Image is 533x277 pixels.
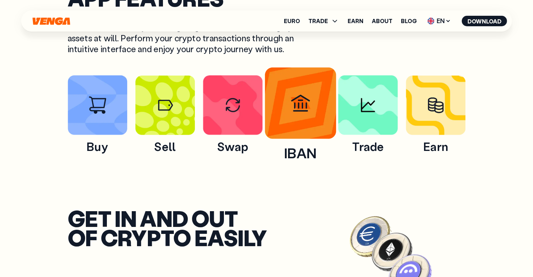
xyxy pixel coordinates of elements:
span: TRADE [308,18,328,24]
span: TRADE [308,17,339,25]
img: feature [68,75,127,135]
a: featureSwap [203,127,262,137]
img: Coin 2 [369,228,415,275]
span: Earn [406,139,465,154]
img: feature [135,75,195,135]
span: EN [425,15,453,27]
a: Blog [401,18,417,24]
span: Buy [68,139,127,154]
span: Swap [203,139,262,154]
img: flag-uk [428,18,435,25]
span: Sell [135,139,195,154]
svg: Home [32,17,71,25]
a: featureIBAN [271,127,330,137]
a: featureBuy [68,127,127,137]
img: feature [265,67,336,139]
a: featureEarn [406,127,465,137]
img: feature [203,75,262,135]
p: Take full control of your Venga digital wallet and manage your assets at will. Perform your crypt... [68,21,311,54]
span: IBAN [265,144,336,162]
img: feature [338,75,398,135]
span: Trade [338,139,398,154]
img: Coin 1 [345,211,396,262]
a: About [372,18,392,24]
h2: Get in and out of crypto easily [68,209,278,247]
img: feature [406,75,465,135]
a: Euro [284,18,300,24]
a: featureTrade [338,127,398,137]
button: Download [462,16,507,26]
a: Earn [348,18,363,24]
a: featureSell [135,127,195,137]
